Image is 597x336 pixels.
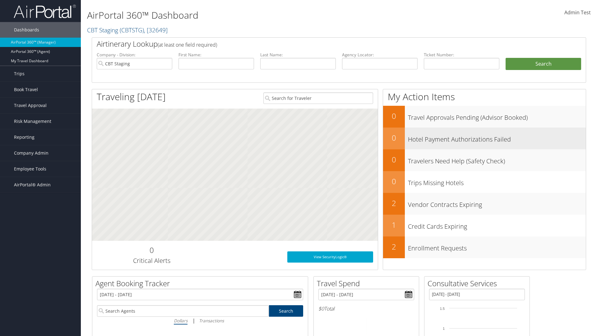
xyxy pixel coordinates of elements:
label: Company - Division: [97,52,172,58]
h1: My Action Items [383,90,586,103]
h2: 0 [97,245,206,255]
h3: Travelers Need Help (Safety Check) [408,154,586,166]
a: 1Credit Cards Expiring [383,215,586,236]
h1: AirPortal 360™ Dashboard [87,9,423,22]
span: Dashboards [14,22,39,38]
h2: 2 [383,198,405,208]
span: Trips [14,66,25,82]
h2: Airtinerary Lookup [97,39,540,49]
label: Agency Locator: [342,52,418,58]
h3: Credit Cards Expiring [408,219,586,231]
a: 2Vendor Contracts Expiring [383,193,586,215]
h3: Critical Alerts [97,256,206,265]
tspan: 1 [443,327,445,330]
span: Reporting [14,129,35,145]
h2: 0 [383,176,405,187]
h2: Consultative Services [428,278,530,289]
a: 0Hotel Payment Authorizations Failed [383,128,586,149]
span: Book Travel [14,82,38,97]
i: Transactions [199,318,224,324]
span: AirPortal® Admin [14,177,51,193]
h1: Traveling [DATE] [97,90,166,103]
h2: 0 [383,111,405,121]
span: Company Admin [14,145,49,161]
label: Ticket Number: [424,52,499,58]
h3: Travel Approvals Pending (Advisor Booked) [408,110,586,122]
span: (at least one field required) [158,41,217,48]
span: Admin Test [564,9,591,16]
h3: Hotel Payment Authorizations Failed [408,132,586,144]
h2: Travel Spend [317,278,419,289]
a: 0Travel Approvals Pending (Advisor Booked) [383,106,586,128]
h2: Agent Booking Tracker [95,278,308,289]
span: ( CBTSTG ) [120,26,144,34]
div: | [97,317,303,324]
a: Admin Test [564,3,591,22]
h3: Enrollment Requests [408,241,586,253]
a: 0Travelers Need Help (Safety Check) [383,149,586,171]
a: View SecurityLogic® [287,251,373,263]
span: Employee Tools [14,161,46,177]
i: Dollars [174,318,187,324]
h2: 1 [383,220,405,230]
input: Search Agents [97,305,269,317]
a: 2Enrollment Requests [383,236,586,258]
span: Risk Management [14,114,51,129]
span: , [ 32649 ] [144,26,168,34]
h2: 0 [383,154,405,165]
span: Travel Approval [14,98,47,113]
button: Search [506,58,581,70]
h6: Total [318,305,414,312]
a: CBT Staging [87,26,168,34]
label: First Name: [178,52,254,58]
img: airportal-logo.png [14,4,76,19]
input: Search for Traveler [263,92,373,104]
a: 0Trips Missing Hotels [383,171,586,193]
span: $0 [318,305,324,312]
tspan: 1.5 [440,307,445,310]
h2: 0 [383,133,405,143]
h3: Vendor Contracts Expiring [408,197,586,209]
a: Search [269,305,303,317]
label: Last Name: [260,52,336,58]
h2: 2 [383,241,405,252]
h3: Trips Missing Hotels [408,175,586,187]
